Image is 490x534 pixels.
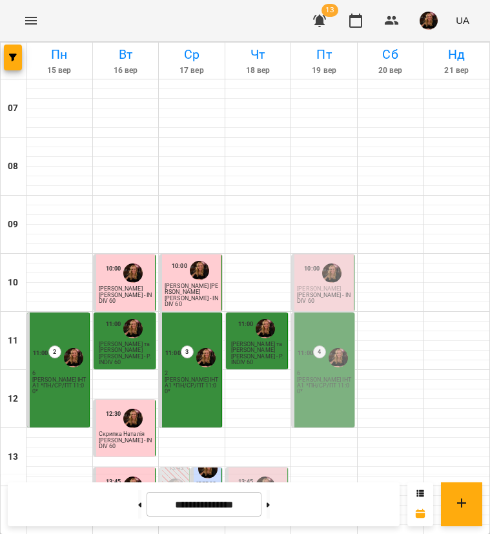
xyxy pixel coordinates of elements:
[322,263,342,283] img: Завада Аня
[297,293,351,304] p: [PERSON_NAME] - INDIV 60
[123,319,143,338] img: Завада Аня
[238,320,254,329] label: 11:00
[231,354,285,365] p: [PERSON_NAME] - P. INDIV 60
[165,296,219,307] p: [PERSON_NAME] - INDIV 60
[95,65,157,77] h6: 16 вер
[99,431,145,437] span: Скрипка Наталія
[161,65,223,77] h6: 17 вер
[196,348,216,367] img: Завада Аня
[8,159,18,174] h6: 08
[329,348,348,367] img: Завада Аня
[15,5,46,36] button: Menu
[297,285,341,292] span: [PERSON_NAME]
[227,65,289,77] h6: 18 вер
[8,334,18,348] h6: 11
[8,218,18,232] h6: 09
[198,459,218,478] img: Завада Аня
[32,377,87,395] p: [PERSON_NAME] ІНТ А1 *ПН/СР/ПТ 11:00*
[33,349,48,358] label: 11:00
[99,285,143,292] span: [PERSON_NAME]
[32,371,87,376] p: 6
[8,276,18,290] h6: 10
[161,45,223,65] h6: Ср
[8,450,18,464] h6: 13
[425,45,487,65] h6: Нд
[8,392,18,406] h6: 12
[293,65,355,77] h6: 19 вер
[99,293,153,304] p: [PERSON_NAME] - INDIV 60
[48,345,61,358] label: 2
[123,263,143,283] img: Завада Аня
[99,354,153,365] p: [PERSON_NAME] - P. INDIV 60
[28,65,90,77] h6: 15 вер
[8,101,18,116] h6: 07
[165,283,218,295] span: [PERSON_NAME] [PERSON_NAME]
[106,264,121,273] label: 10:00
[420,12,438,30] img: 019b2ef03b19e642901f9fba5a5c5a68.jpg
[297,377,351,395] p: [PERSON_NAME] ІНТ А1 *ПН/СР/ПТ 11:00*
[190,261,209,280] img: Завада Аня
[297,371,351,376] p: 6
[360,65,422,77] h6: 20 вер
[293,45,355,65] h6: Пт
[456,14,469,27] span: UA
[451,8,475,32] button: UA
[181,345,194,358] label: 3
[360,45,422,65] h6: Сб
[172,262,187,271] label: 10:00
[106,320,121,329] label: 11:00
[165,371,219,376] p: 2
[168,464,184,473] label: 13:45
[231,341,282,353] span: [PERSON_NAME] та [PERSON_NAME]
[106,409,121,418] label: 12:30
[322,4,338,17] span: 13
[304,264,320,273] label: 10:00
[227,45,289,65] h6: Чт
[123,409,143,428] img: Завада Аня
[64,348,83,367] img: Завада Аня
[256,319,275,338] img: Завада Аня
[425,65,487,77] h6: 21 вер
[313,345,326,358] label: 4
[165,377,219,395] p: [PERSON_NAME] ІНТ А1 *ПН/СР/ПТ 11:00*
[28,45,90,65] h6: Пн
[95,45,157,65] h6: Вт
[99,341,150,353] span: [PERSON_NAME] та [PERSON_NAME]
[165,349,181,358] label: 11:00
[298,349,313,358] label: 11:00
[99,438,153,449] p: [PERSON_NAME] - INDIV 60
